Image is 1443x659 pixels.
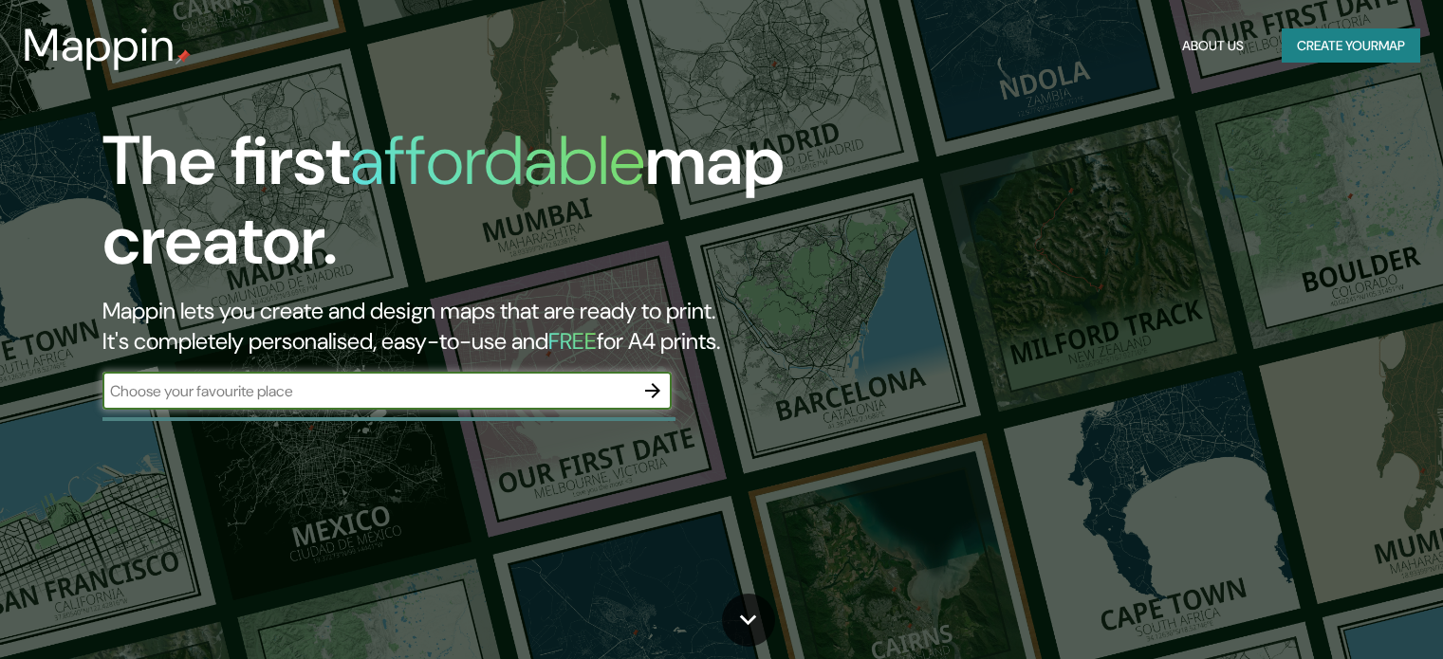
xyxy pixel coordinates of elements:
input: Choose your favourite place [102,380,634,402]
button: Create yourmap [1282,28,1420,64]
h3: Mappin [23,19,176,72]
h5: FREE [548,326,597,356]
h2: Mappin lets you create and design maps that are ready to print. It's completely personalised, eas... [102,296,824,357]
h1: The first map creator. [102,121,824,296]
button: About Us [1175,28,1251,64]
img: mappin-pin [176,49,191,64]
h1: affordable [350,117,645,205]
